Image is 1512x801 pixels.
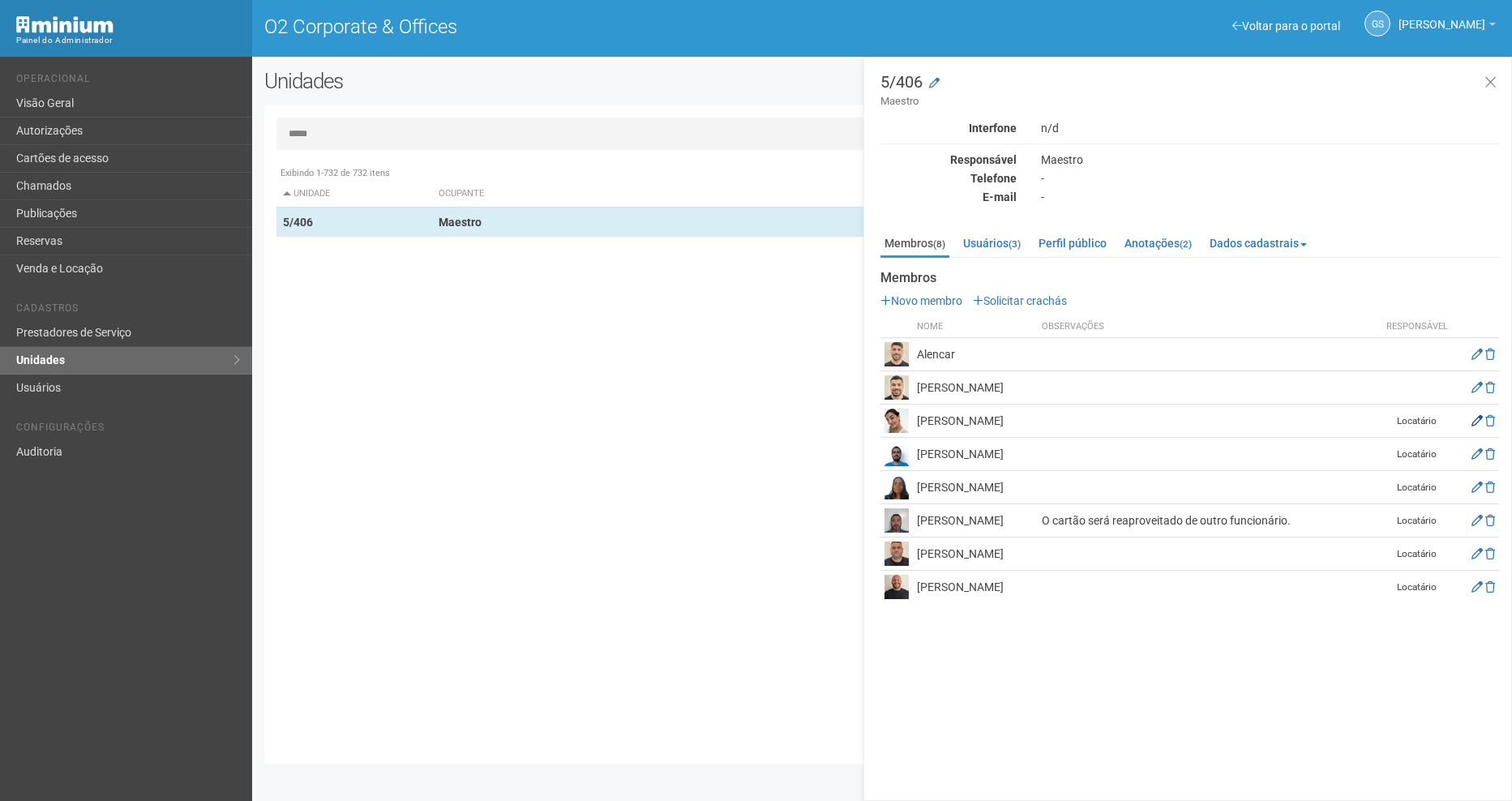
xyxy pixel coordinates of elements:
[276,166,1488,181] div: Exibindo 1-732 de 732 itens
[16,16,114,33] img: Minium
[913,438,1038,471] td: [PERSON_NAME]
[1029,171,1511,186] div: -
[1485,414,1495,427] a: Excluir membro
[884,375,909,400] img: user.png
[16,73,240,90] li: Operacional
[1485,348,1495,361] a: Excluir membro
[929,75,940,92] a: Modificar a unidade
[1471,514,1483,527] a: Editar membro
[880,94,1499,109] small: Maestro
[880,294,962,307] a: Novo membro
[1180,238,1192,250] small: (2)
[868,171,1029,186] div: Telefone
[16,33,240,48] div: Painel do Administrador
[1471,580,1483,593] a: Editar membro
[283,216,313,229] strong: 5/406
[880,74,1499,109] h3: 5/406
[959,231,1025,255] a: Usuários(3)
[884,442,909,466] img: user.png
[1485,481,1495,494] a: Excluir membro
[868,190,1029,204] div: E-mail
[1485,514,1495,527] a: Excluir membro
[884,475,909,499] img: user.png
[1029,121,1511,135] div: n/d
[1485,448,1495,460] a: Excluir membro
[913,471,1038,504] td: [PERSON_NAME]
[913,571,1038,604] td: [PERSON_NAME]
[1471,381,1483,394] a: Editar membro
[884,542,909,566] img: user.png
[264,16,870,37] h1: O2 Corporate & Offices
[1038,504,1377,538] td: O cartão será reaproveitado de outro funcionário.
[16,422,240,439] li: Configurações
[1377,405,1458,438] td: Locatário
[1029,190,1511,204] div: -
[1471,414,1483,427] a: Editar membro
[1232,19,1340,32] a: Voltar para o portal
[973,294,1067,307] a: Solicitar crachás
[1029,152,1511,167] div: Maestro
[1009,238,1021,250] small: (3)
[913,405,1038,438] td: [PERSON_NAME]
[884,575,909,599] img: user.png
[16,302,240,319] li: Cadastros
[1120,231,1196,255] a: Anotações(2)
[1485,381,1495,394] a: Excluir membro
[1377,538,1458,571] td: Locatário
[439,216,482,229] strong: Maestro
[868,152,1029,167] div: Responsável
[1038,316,1377,338] th: Observações
[1364,11,1390,36] a: GS
[913,316,1038,338] th: Nome
[868,121,1029,135] div: Interfone
[880,271,1499,285] strong: Membros
[1471,547,1483,560] a: Editar membro
[913,338,1038,371] td: Alencar
[913,371,1038,405] td: [PERSON_NAME]
[1485,547,1495,560] a: Excluir membro
[1398,2,1485,31] span: Gabriela Souza
[1471,481,1483,494] a: Editar membro
[933,238,945,250] small: (8)
[1034,231,1111,255] a: Perfil público
[1377,571,1458,604] td: Locatário
[1398,20,1496,33] a: [PERSON_NAME]
[1377,316,1458,338] th: Responsável
[884,342,909,366] img: user.png
[1377,471,1458,504] td: Locatário
[1377,504,1458,538] td: Locatário
[276,181,432,208] th: Unidade: activate to sort column descending
[913,504,1038,538] td: [PERSON_NAME]
[880,231,949,258] a: Membros(8)
[1471,448,1483,460] a: Editar membro
[884,508,909,533] img: user.png
[1485,580,1495,593] a: Excluir membro
[884,409,909,433] img: user.png
[432,181,966,208] th: Ocupante: activate to sort column ascending
[1471,348,1483,361] a: Editar membro
[1377,438,1458,471] td: Locatário
[1206,231,1311,255] a: Dados cadastrais
[913,538,1038,571] td: [PERSON_NAME]
[264,69,765,93] h2: Unidades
